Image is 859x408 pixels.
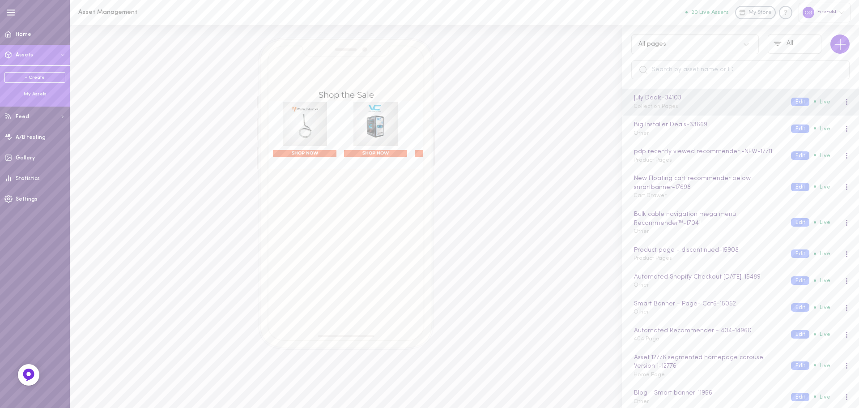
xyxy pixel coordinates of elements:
[814,126,830,132] span: Live
[634,256,672,261] span: Product Pages
[634,309,649,315] span: Other
[4,72,65,83] a: + Create
[814,219,830,225] span: Live
[634,193,667,198] span: Cart Drawer
[791,361,809,370] button: Edit
[814,363,830,369] span: Live
[632,93,782,103] div: July Deals - 34103
[16,176,40,181] span: Statistics
[814,331,830,337] span: Live
[632,147,782,157] div: pdp recently viewed recommender -NEW - 17711
[791,276,809,285] button: Edit
[634,283,649,288] span: Other
[634,104,678,109] span: Collection Pages
[273,150,336,156] span: SHOP NOW
[634,158,672,163] span: Product Pages
[631,60,850,79] input: Search by asset name or ID
[638,41,666,47] div: All pages
[791,98,809,106] button: Edit
[791,303,809,312] button: Edit
[814,153,830,159] span: Live
[634,131,649,136] span: Other
[632,353,782,371] div: Asset 12776 segmented homepage carousel Version 1 - 12776
[685,9,729,15] button: 20 Live Assets
[814,251,830,257] span: Live
[814,278,830,283] span: Live
[799,3,850,22] div: FireFold
[814,394,830,400] span: Live
[791,125,809,133] button: Edit
[16,155,35,161] span: Gallery
[791,151,809,160] button: Edit
[280,91,413,99] h2: Shop the Sale
[634,372,665,378] span: Home Page
[632,388,782,398] div: Blog - Smart banner - 11956
[779,6,792,19] div: Knowledge center
[791,218,809,227] button: Edit
[735,6,776,19] a: My Store
[791,183,809,191] button: Edit
[632,272,782,282] div: Automated Shopify Checkout [DATE] - 15489
[4,91,65,98] div: My Assets
[632,326,782,336] div: Automated Recommender - 404 - 14960
[685,9,735,16] a: 20 Live Assets
[344,150,407,156] span: SHOP NOW
[273,102,336,168] div: SHOP NOW
[634,229,649,234] span: Other
[768,34,821,54] button: All
[791,393,809,401] button: Edit
[634,336,659,342] span: 404 Page
[748,9,772,17] span: My Store
[16,32,31,37] span: Home
[632,245,782,255] div: Product page - discontinued - 15908
[791,249,809,258] button: Edit
[791,330,809,339] button: Edit
[78,9,226,16] h1: Asset Management
[22,368,35,382] img: Feedback Button
[632,174,782,192] div: New Floating cart recommender below smartbanner - 17698
[16,197,38,202] span: Settings
[415,102,478,168] div: SHOP NOW
[415,150,478,156] span: SHOP NOW
[634,399,649,404] span: Other
[16,114,29,120] span: Feed
[632,299,782,309] div: Smart Banner - Page- Cat6 - 15052
[814,305,830,310] span: Live
[16,135,46,140] span: A/B testing
[632,210,782,228] div: Bulk cable navigation mega menu Recommender™ - 17041
[814,99,830,105] span: Live
[344,102,407,168] div: SHOP NOW
[814,184,830,190] span: Live
[16,52,33,58] span: Assets
[632,120,782,130] div: Big Installer Deals - 33669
